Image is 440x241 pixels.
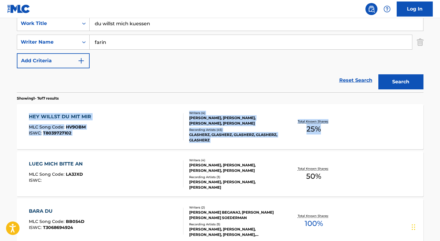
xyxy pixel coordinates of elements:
span: BB054D [66,219,85,224]
span: HV9OBM [66,124,86,130]
div: Writers ( 4 ) [189,111,280,115]
span: 50 % [306,171,321,182]
div: LUEG MICH BITTE AN [29,160,86,168]
div: Recording Artists ( 5 ) [189,222,280,227]
p: Total Known Shares: [298,119,330,124]
a: Log In [397,2,433,17]
div: [PERSON_NAME] BEGANAJ, [PERSON_NAME] [PERSON_NAME] SOEDERMAN [189,210,280,221]
img: search [368,5,375,13]
img: Delete Criterion [417,35,423,50]
p: Total Known Shares: [298,166,330,171]
img: help [383,5,391,13]
a: HEY WILLST DU MIT MIRMLC Song Code:HV9OBMISWC:T8039727102Writers (4)[PERSON_NAME], [PERSON_NAME],... [17,104,423,149]
span: LA3JXD [66,171,83,177]
div: GLASHERZ, GLASHERZ, GLASHERZ, GLASHERZ, GLASHERZ [189,132,280,143]
div: [PERSON_NAME], [PERSON_NAME], [PERSON_NAME], [PERSON_NAME], [PERSON_NAME] [189,227,280,237]
span: T3068694924 [43,225,73,230]
img: 9d2ae6d4665cec9f34b9.svg [78,57,85,64]
div: Writers ( 4 ) [189,158,280,162]
button: Search [378,74,423,89]
span: 100 % [305,218,323,229]
span: MLC Song Code : [29,171,66,177]
div: HEY WILLST DU MIT MIR [29,113,94,120]
span: MLC Song Code : [29,219,66,224]
iframe: Chat Widget [410,212,440,241]
div: [PERSON_NAME], [PERSON_NAME], [PERSON_NAME], [PERSON_NAME] [189,115,280,126]
img: MLC Logo [7,5,30,13]
span: MLC Song Code : [29,124,66,130]
p: Showing 1 - 7 of 7 results [17,96,59,101]
div: [PERSON_NAME], [PERSON_NAME], [PERSON_NAME], [PERSON_NAME] [189,162,280,173]
a: Reset Search [336,74,375,87]
div: BARA DU [29,208,85,215]
div: Recording Artists ( 45 ) [189,128,280,132]
a: Public Search [365,3,377,15]
span: ISWC : [29,225,43,230]
form: Search Form [17,16,423,92]
div: Help [381,3,393,15]
a: LUEG MICH BITTE ANMLC Song Code:LA3JXDISWC:Writers (4)[PERSON_NAME], [PERSON_NAME], [PERSON_NAME]... [17,151,423,196]
span: ISWC : [29,130,43,136]
div: [PERSON_NAME], [PERSON_NAME], [PERSON_NAME] [189,179,280,190]
span: T8039727102 [43,130,71,136]
p: Total Known Shares: [298,214,330,218]
div: Drag [412,218,415,236]
div: Writer Name [21,39,75,46]
span: 25 % [306,124,321,134]
div: Writers ( 2 ) [189,205,280,210]
div: Recording Artists ( 3 ) [189,175,280,179]
span: ISWC : [29,178,43,183]
div: Work Title [21,20,75,27]
button: Add Criteria [17,53,90,68]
